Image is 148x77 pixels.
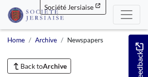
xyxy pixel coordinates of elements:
a: Home [7,36,25,44]
img: Société Jersiaise [8,7,64,23]
span: Newspapers [67,36,103,44]
a: Société Jersiaise logo [8,4,64,25]
span: Menu [119,7,134,22]
strong: Archive [43,62,67,70]
a: Archive [35,36,57,44]
button: Menu [113,5,140,24]
span: Société Jersiaise [44,3,93,11]
a: Back toArchive [7,58,71,74]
